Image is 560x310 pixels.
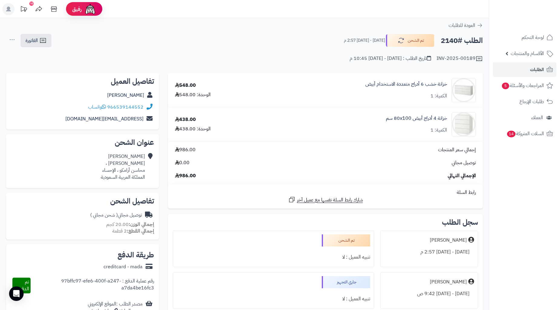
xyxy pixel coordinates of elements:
span: الأقسام والمنتجات [511,49,544,58]
span: طلبات الإرجاع [519,97,544,106]
span: 5 [502,83,509,89]
span: توصيل مجاني [452,159,476,166]
div: الوحدة: 438.00 [175,126,211,132]
a: شارك رابط السلة نفسها مع عميل آخر [288,196,363,204]
div: 548.00 [175,82,196,89]
span: العملاء [531,113,543,122]
div: 438.00 [175,116,196,123]
div: تاريخ الطلب : [DATE] - [DATE] 10:45 م [350,55,431,62]
h2: طريقة الدفع [117,251,154,259]
a: طلبات الإرجاع [493,94,556,109]
img: 1752136123-1746708872495-1702206407-110115010035-1000x1000-90x90.jpg [452,78,476,102]
span: الطلبات [530,65,544,74]
span: رفيق [72,5,82,13]
div: creditcard - mada [104,263,143,270]
span: 14 [507,131,516,137]
div: تنبيه العميل : لا [177,251,370,263]
strong: إجمالي القطع: [127,227,154,235]
a: العملاء [493,110,556,125]
img: 1752409016-1747725949662-1702539859-110115010033-1000x1000-90x90.jpg [452,112,476,136]
small: 20.00 كجم [106,221,154,228]
div: الكمية: 1 [430,127,447,134]
div: [DATE] - [DATE] 9:42 ص [384,288,474,300]
div: [DATE] - [DATE] 2:57 م [384,246,474,258]
span: المراجعات والأسئلة [501,81,544,90]
div: [PERSON_NAME] [430,237,467,244]
a: تحديثات المنصة [16,3,31,17]
a: واتساب [88,103,106,111]
button: تم الشحن [386,34,434,47]
a: العودة للطلبات [449,22,483,29]
span: 986.00 [175,146,196,153]
a: [PERSON_NAME] [107,92,144,99]
a: 966539144552 [107,103,143,111]
div: توصيل مجاني [90,212,142,219]
span: الإجمالي النهائي [448,172,476,179]
div: INV-2025-00189 [436,55,483,62]
div: رقم عملية الدفع : 97bffc97-efe6-400f-a247-a7da4be16fc3 [31,278,154,293]
small: 2 قطعة [112,227,154,235]
a: السلات المتروكة14 [493,126,556,141]
a: خزانة خشب 6 أدراج متعددة الاستخدام أبيض [365,81,447,88]
div: الوحدة: 548.00 [175,91,211,98]
a: [EMAIL_ADDRESS][DOMAIN_NAME] [65,115,143,122]
span: 0.00 [175,159,189,166]
div: 10 [29,2,34,6]
div: تم الشحن [322,234,370,246]
img: logo-2.png [519,14,554,27]
span: الفاتورة [25,37,38,44]
strong: إجمالي الوزن: [129,221,154,228]
small: [DATE] - [DATE] 2:57 م [344,38,385,44]
h2: الطلب #2140 [441,34,483,47]
span: العودة للطلبات [449,22,475,29]
span: تم الدفع [19,278,29,292]
div: جاري التجهيز [322,276,370,288]
span: 986.00 [175,172,196,179]
a: الفاتورة [21,34,51,47]
span: السلات المتروكة [506,129,544,138]
span: شارك رابط السلة نفسها مع عميل آخر [297,197,363,204]
a: خزانة 4 أدراج أبيض ‎80x100 سم‏ [386,115,447,122]
div: الكمية: 1 [430,93,447,100]
img: ai-face.png [84,3,96,15]
div: [PERSON_NAME] [PERSON_NAME] ، محاسن أرامكو ، الإحساء المملكة العربية السعودية [101,153,145,181]
h2: عنوان الشحن [11,139,154,146]
a: المراجعات والأسئلة5 [493,78,556,93]
a: لوحة التحكم [493,30,556,45]
span: لوحة التحكم [522,33,544,42]
div: رابط السلة [170,189,480,196]
h2: تفاصيل الشحن [11,197,154,205]
span: ( شحن مجاني ) [90,211,118,219]
div: [PERSON_NAME] [430,279,467,286]
h3: سجل الطلب [442,219,478,226]
div: Open Intercom Messenger [9,286,24,301]
div: تنبيه العميل : لا [177,293,370,305]
h2: تفاصيل العميل [11,78,154,85]
a: الطلبات [493,62,556,77]
span: إجمالي سعر المنتجات [438,146,476,153]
